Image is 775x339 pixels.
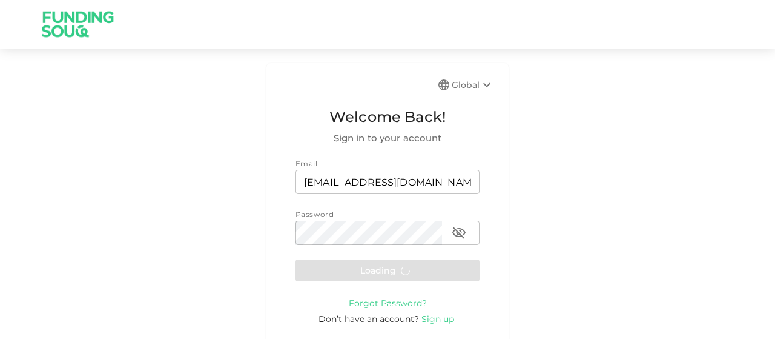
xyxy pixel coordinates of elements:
[421,314,454,324] span: Sign up
[295,106,480,129] span: Welcome Back!
[295,210,334,219] span: Password
[318,314,419,324] span: Don’t have an account?
[452,78,494,92] div: Global
[295,170,480,194] input: email
[295,131,480,146] span: Sign in to your account
[295,159,317,168] span: Email
[349,297,427,309] a: Forgot Password?
[295,221,442,245] input: password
